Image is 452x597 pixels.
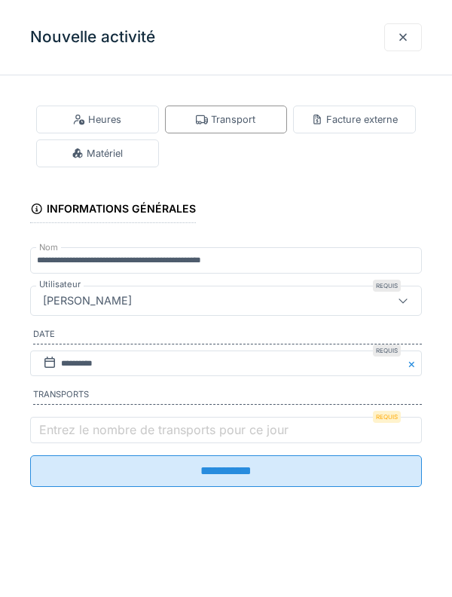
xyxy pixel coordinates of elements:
[373,344,401,357] div: Requis
[36,241,61,254] label: Nom
[72,146,123,161] div: Matériel
[405,351,422,377] button: Close
[196,112,255,127] div: Transport
[36,421,292,439] label: Entrez le nombre de transports pour ce jour
[373,280,401,292] div: Requis
[373,411,401,423] div: Requis
[37,292,138,309] div: [PERSON_NAME]
[36,278,84,291] label: Utilisateur
[73,112,121,127] div: Heures
[33,328,422,344] label: Date
[30,28,155,47] h3: Nouvelle activité
[30,197,196,223] div: Informations générales
[311,112,398,127] div: Facture externe
[33,388,422,405] label: Transports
